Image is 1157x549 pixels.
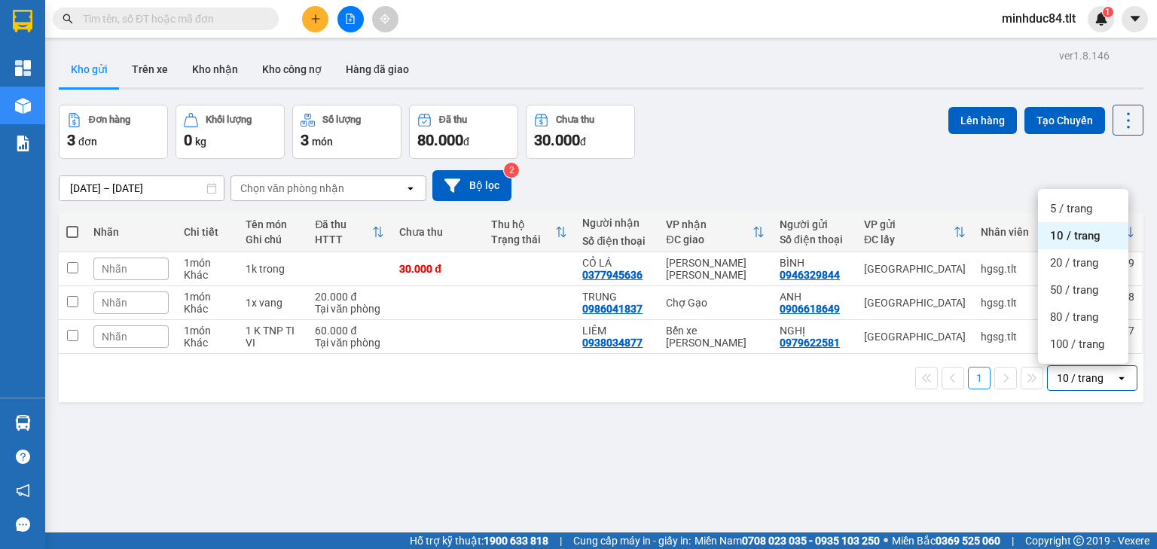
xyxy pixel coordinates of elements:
div: ANH [780,291,849,303]
span: ⚪️ [884,538,888,544]
span: | [1012,532,1014,549]
span: Miền Nam [695,532,880,549]
span: 3 [301,131,309,149]
div: 0938034877 [582,337,643,349]
div: LIÊM [582,325,651,337]
span: Nhãn [102,331,127,343]
button: plus [302,6,328,32]
div: Số điện thoại [780,233,849,246]
div: VP nhận [666,218,753,230]
div: Chọn văn phòng nhận [240,181,344,196]
sup: 2 [504,163,519,178]
span: Nhãn [102,297,127,309]
div: hgsg.tlt [981,297,1029,309]
span: đ [463,136,469,148]
button: Tạo Chuyến [1024,107,1105,134]
div: Tại văn phòng [315,303,384,315]
span: file-add [345,14,356,24]
div: TRUNG [582,291,651,303]
img: warehouse-icon [15,98,31,114]
span: | [560,532,562,549]
ul: Menu [1038,189,1128,364]
button: Kho nhận [180,51,250,87]
div: Nhân viên [981,226,1029,238]
span: caret-down [1128,12,1142,26]
div: ver 1.8.146 [1059,47,1110,64]
div: Chưa thu [556,114,594,125]
div: 1 món [184,291,230,303]
img: logo-vxr [13,10,32,32]
button: 1 [968,367,991,389]
div: Thu hộ [491,218,556,230]
div: 10 / trang [1057,371,1104,386]
div: Số lượng [322,114,361,125]
th: Toggle SortBy [307,212,392,252]
button: Khối lượng0kg [176,105,285,159]
div: Tại văn phòng [315,337,384,349]
div: Khác [184,337,230,349]
span: copyright [1073,535,1084,546]
div: Chưa thu [399,226,476,238]
span: 1 [1105,7,1110,17]
svg: open [1116,372,1128,384]
div: Chợ Gạo [666,297,765,309]
div: Tên món [246,218,300,230]
span: đơn [78,136,97,148]
th: Toggle SortBy [1036,212,1142,252]
div: ĐC lấy [864,233,954,246]
span: search [63,14,73,24]
span: kg [195,136,206,148]
span: 20 / trang [1050,255,1098,270]
img: solution-icon [15,136,31,151]
input: Select a date range. [60,176,224,200]
div: Khác [184,303,230,315]
strong: 0708 023 035 - 0935 103 250 [742,535,880,547]
strong: 1900 633 818 [484,535,548,547]
div: 30.000 đ [399,263,476,275]
span: 30.000 [534,131,580,149]
button: file-add [337,6,364,32]
div: [GEOGRAPHIC_DATA] [864,263,966,275]
div: Đơn hàng [89,114,130,125]
button: Kho công nợ [250,51,334,87]
span: aim [380,14,390,24]
div: 60.000 đ [315,325,384,337]
div: [PERSON_NAME] [PERSON_NAME] [666,257,765,281]
div: Người nhận [582,217,651,229]
div: 1 K TNP TI VI [246,325,300,349]
div: Trạng thái [491,233,556,246]
div: NGHỊ [780,325,849,337]
button: Kho gửi [59,51,120,87]
div: [GEOGRAPHIC_DATA] [864,297,966,309]
div: 0377945636 [582,269,643,281]
span: minhduc84.tlt [990,9,1088,28]
div: Ghi chú [246,233,300,246]
svg: open [404,182,417,194]
button: Số lượng3món [292,105,401,159]
div: ĐC giao [666,233,753,246]
span: 80.000 [417,131,463,149]
img: icon-new-feature [1094,12,1108,26]
div: 0986041837 [582,303,643,315]
button: Bộ lọc [432,170,511,201]
span: 50 / trang [1050,282,1098,297]
div: Khác [184,269,230,281]
div: Bến xe [PERSON_NAME] [666,325,765,349]
div: 0946329844 [780,269,840,281]
th: Toggle SortBy [658,212,772,252]
span: notification [16,483,30,498]
div: 1 món [184,325,230,337]
div: 1k trong [246,263,300,275]
div: Đã thu [439,114,467,125]
div: Nhãn [93,226,169,238]
div: hgsg.tlt [981,263,1029,275]
div: Đã thu [315,218,372,230]
button: Đã thu80.000đ [409,105,518,159]
button: caret-down [1122,6,1148,32]
span: 5 / trang [1050,201,1092,216]
div: Chi tiết [184,226,230,238]
div: hgsg.tlt [981,331,1029,343]
span: 100 / trang [1050,337,1104,352]
button: Đơn hàng3đơn [59,105,168,159]
div: BÌNH [780,257,849,269]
